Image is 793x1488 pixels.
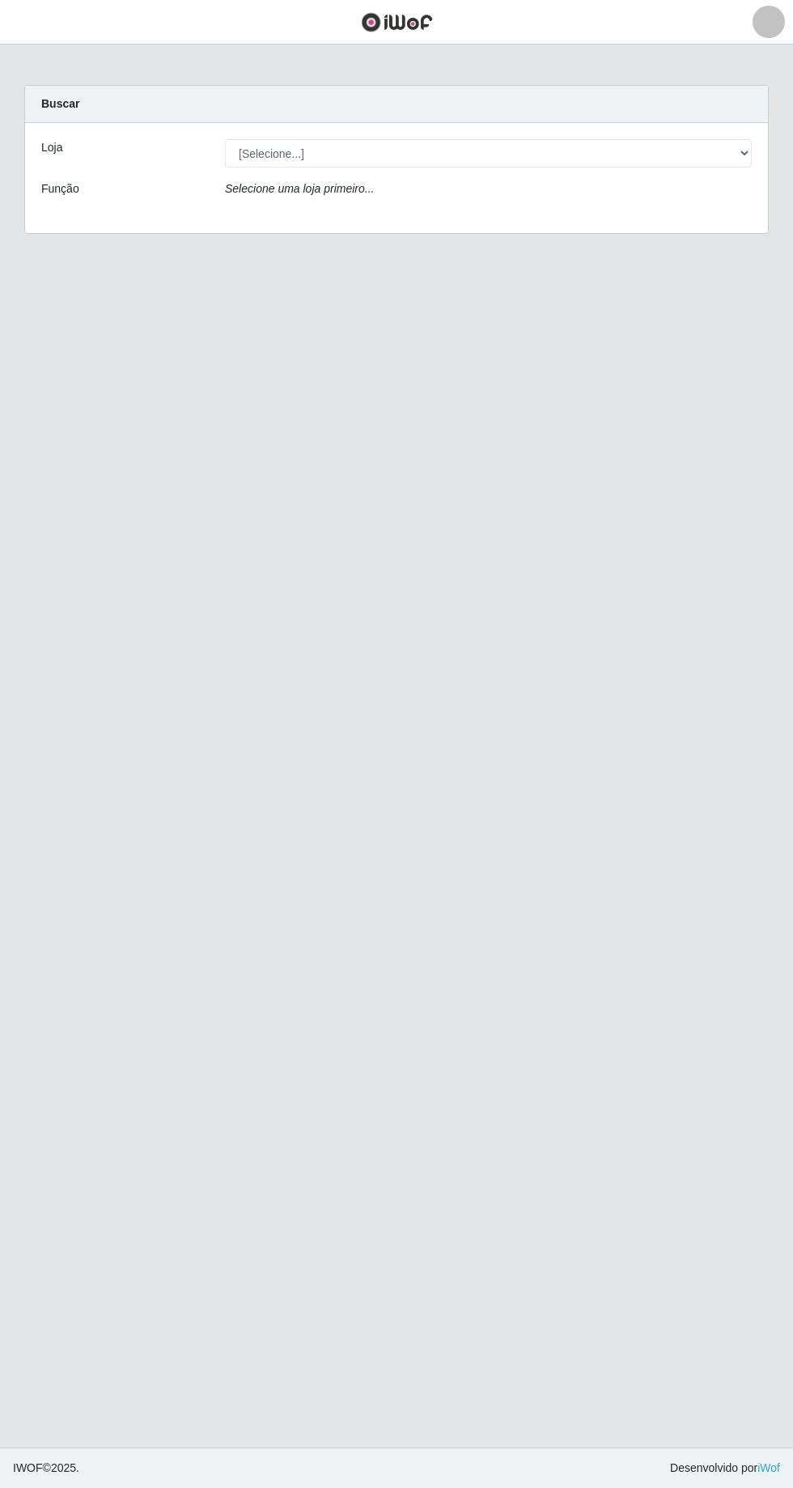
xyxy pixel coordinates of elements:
label: Função [41,180,79,197]
label: Loja [41,139,62,156]
strong: Buscar [41,97,79,110]
span: IWOF [13,1461,43,1474]
span: Desenvolvido por [670,1460,780,1477]
i: Selecione uma loja primeiro... [225,182,374,195]
img: CoreUI Logo [361,12,433,32]
a: iWof [757,1461,780,1474]
span: © 2025 . [13,1460,79,1477]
